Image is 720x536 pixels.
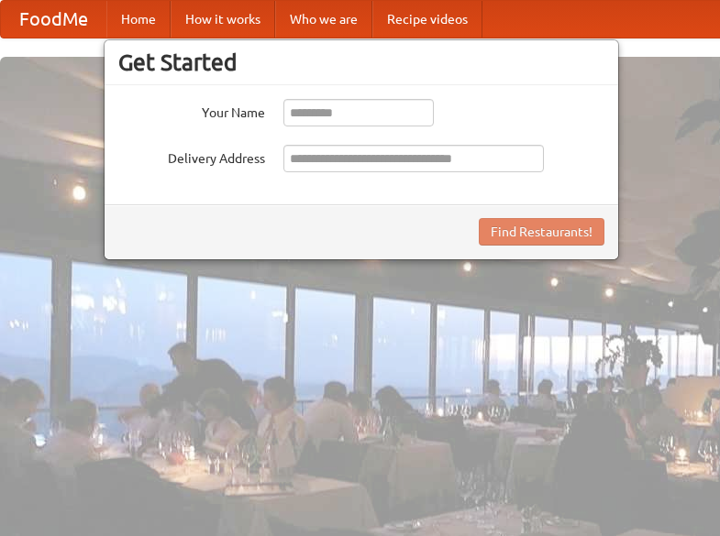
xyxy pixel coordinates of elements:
[372,1,482,38] a: Recipe videos
[106,1,171,38] a: Home
[1,1,106,38] a: FoodMe
[118,145,265,168] label: Delivery Address
[479,218,604,246] button: Find Restaurants!
[118,49,604,76] h3: Get Started
[118,99,265,122] label: Your Name
[275,1,372,38] a: Who we are
[171,1,275,38] a: How it works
